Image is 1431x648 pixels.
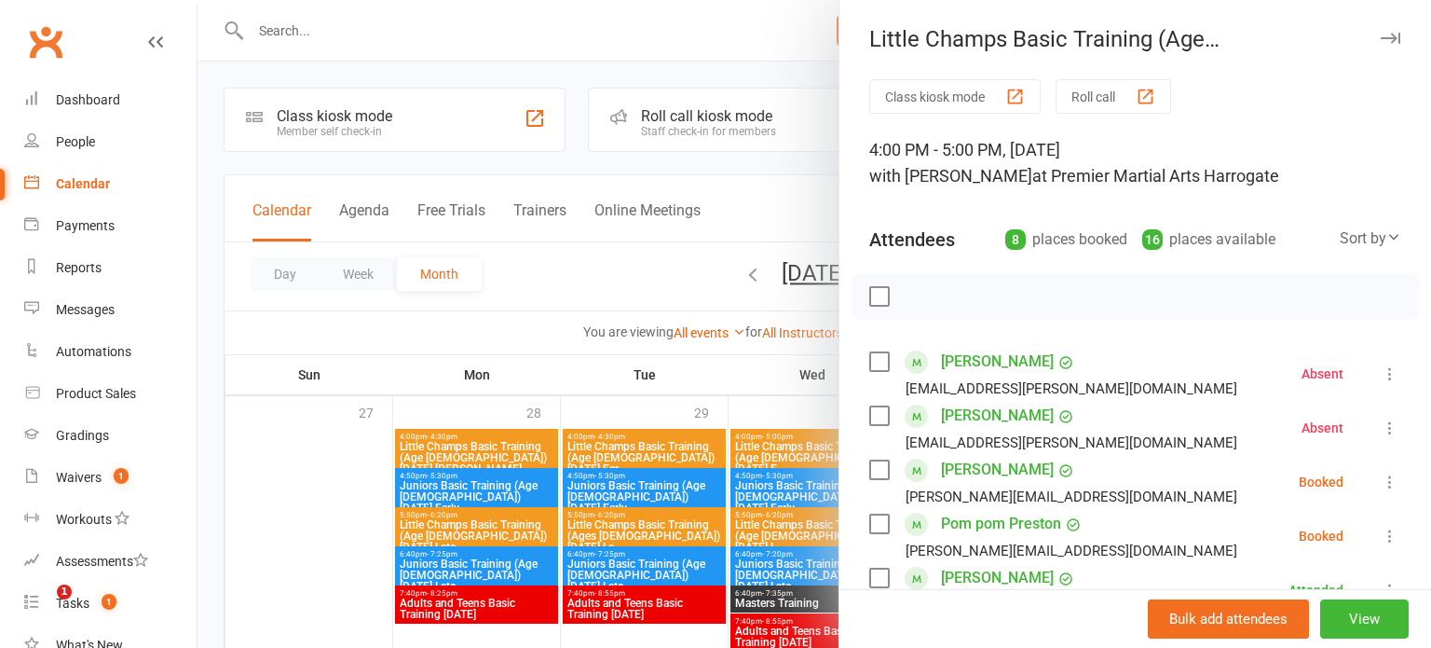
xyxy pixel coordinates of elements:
[1299,530,1343,543] div: Booked
[24,499,197,541] a: Workouts
[56,512,112,527] div: Workouts
[24,415,197,457] a: Gradings
[839,26,1431,52] div: Little Champs Basic Training (Age [DEMOGRAPHIC_DATA]) [DATE] E...
[1320,600,1409,639] button: View
[56,428,109,443] div: Gradings
[869,137,1401,189] div: 4:00 PM - 5:00 PM, [DATE]
[56,302,115,317] div: Messages
[1302,367,1343,380] div: Absent
[1148,600,1309,639] button: Bulk add attendees
[1288,584,1343,597] div: Attended
[56,554,148,569] div: Assessments
[56,92,120,107] div: Dashboard
[24,457,197,499] a: Waivers 1
[869,166,1032,186] span: with [PERSON_NAME]
[941,347,1054,377] a: [PERSON_NAME]
[941,563,1054,593] a: [PERSON_NAME]
[56,386,136,401] div: Product Sales
[869,227,955,253] div: Attendees
[906,539,1237,563] div: [PERSON_NAME][EMAIL_ADDRESS][DOMAIN_NAME]
[56,218,115,233] div: Payments
[56,344,131,359] div: Automations
[906,485,1237,509] div: [PERSON_NAME][EMAIL_ADDRESS][DOMAIN_NAME]
[56,134,95,149] div: People
[24,121,197,163] a: People
[1302,421,1343,434] div: Absent
[1032,166,1279,186] span: at Premier Martial Arts Harrogate
[1299,476,1343,489] div: Booked
[57,585,72,600] span: 1
[1142,227,1275,253] div: places available
[1005,227,1127,253] div: places booked
[24,163,197,205] a: Calendar
[22,19,69,65] a: Clubworx
[24,583,197,625] a: Tasks 1
[56,176,110,191] div: Calendar
[56,596,89,611] div: Tasks
[1340,227,1401,251] div: Sort by
[24,247,197,289] a: Reports
[906,377,1237,401] div: [EMAIL_ADDRESS][PERSON_NAME][DOMAIN_NAME]
[24,331,197,373] a: Automations
[24,79,197,121] a: Dashboard
[102,594,116,610] span: 1
[24,541,197,583] a: Assessments
[941,509,1061,539] a: Pom pom Preston
[19,585,63,629] iframe: Intercom live chat
[114,468,129,484] span: 1
[941,401,1054,431] a: [PERSON_NAME]
[941,455,1054,485] a: [PERSON_NAME]
[56,260,102,275] div: Reports
[906,431,1237,455] div: [EMAIL_ADDRESS][PERSON_NAME][DOMAIN_NAME]
[56,470,102,485] div: Waivers
[24,289,197,331] a: Messages
[1005,229,1026,250] div: 8
[869,79,1041,114] button: Class kiosk mode
[1142,229,1163,250] div: 16
[1056,79,1171,114] button: Roll call
[24,373,197,415] a: Product Sales
[24,205,197,247] a: Payments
